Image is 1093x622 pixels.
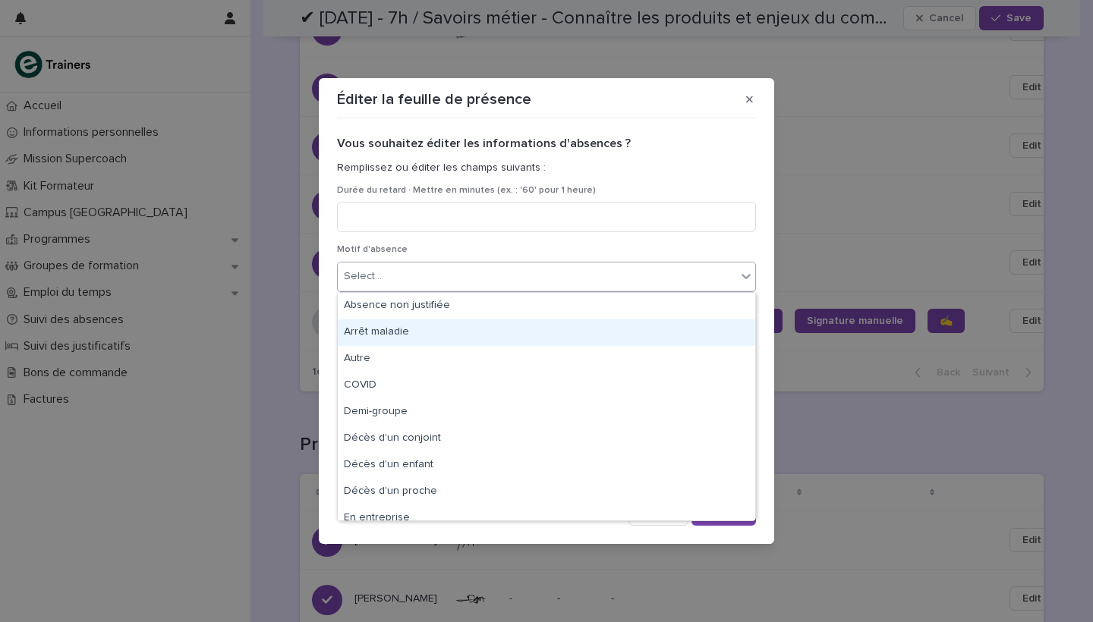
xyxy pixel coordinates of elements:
[337,137,756,151] h2: Vous souhaitez éditer les informations d'absences ?
[337,162,756,174] p: Remplissez ou éditer les champs suivants :
[338,372,755,399] div: COVID
[338,346,755,372] div: Autre
[338,452,755,479] div: Décès d'un enfant
[338,319,755,346] div: Arrêt maladie
[337,186,596,195] span: Durée du retard · Mettre en minutes (ex. : '60' pour 1 heure)
[344,269,382,284] div: Select...
[338,505,755,532] div: En entreprise
[338,479,755,505] div: Décès d'un proche
[338,426,755,452] div: Décès d'un conjoint
[338,399,755,426] div: Demi-groupe
[338,293,755,319] div: Absence non justifiée
[337,90,531,108] p: Éditer la feuille de présence
[337,245,408,254] span: Motif d'absence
